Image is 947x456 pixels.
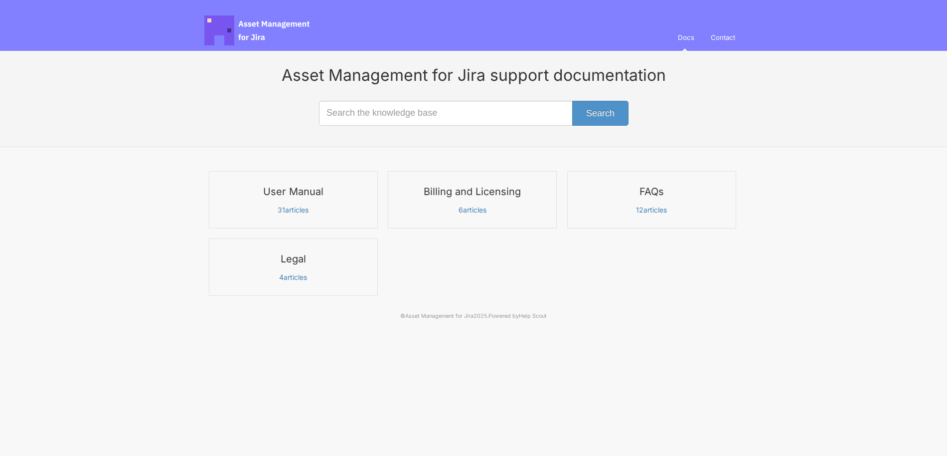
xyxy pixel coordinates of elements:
[319,101,628,126] input: Search the knowledge base
[204,312,743,321] p: © 2025.
[574,185,730,198] h3: FAQs
[516,313,543,319] a: Help Scout
[705,24,743,51] a: Contact
[586,108,615,118] span: Search
[637,206,644,214] span: 12
[215,252,371,265] h3: Legal
[574,206,730,215] p: articles
[572,101,629,126] button: Search
[215,185,371,198] h3: User Manual
[215,206,371,215] p: articles
[567,171,736,228] a: FAQs 12articles
[209,238,378,296] a: Legal 4articles
[204,15,311,45] span: Asset Management for Jira Docs
[460,206,464,214] span: 6
[487,313,543,319] span: Powered by
[394,185,550,198] h3: Billing and Licensing
[409,313,473,319] a: Asset Management for Jira
[279,206,286,214] span: 31
[394,206,550,215] p: articles
[280,273,285,281] span: 4
[215,273,371,282] p: articles
[388,171,557,228] a: Billing and Licensing 6articles
[674,24,703,51] a: Docs
[209,171,378,228] a: User Manual 31articles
